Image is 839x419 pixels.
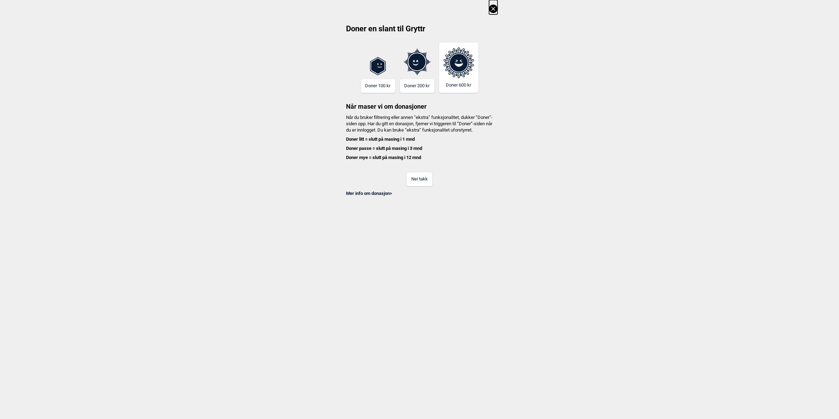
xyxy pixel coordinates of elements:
button: Doner 600 kr [439,43,479,93]
b: Doner litt = slutt på masing i 1 mnd [346,137,415,142]
button: Doner 200 kr [400,79,434,93]
button: Doner 100 kr [361,79,395,93]
a: Mer info om donasjon> [346,191,393,196]
h4: Når du bruker filtrering eller annen “ekstra” funksjonalitet, dukker “Doner”-siden opp. Har du gi... [342,114,498,161]
b: Doner passe = slutt på masing i 3 mnd [346,146,422,151]
button: Nei takk [407,172,432,186]
h2: Doner en slant til Gryttr [342,24,498,39]
h3: Når maser vi om donasjoner [342,93,498,111]
b: Doner mye = slutt på masing i 12 mnd [346,155,421,160]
